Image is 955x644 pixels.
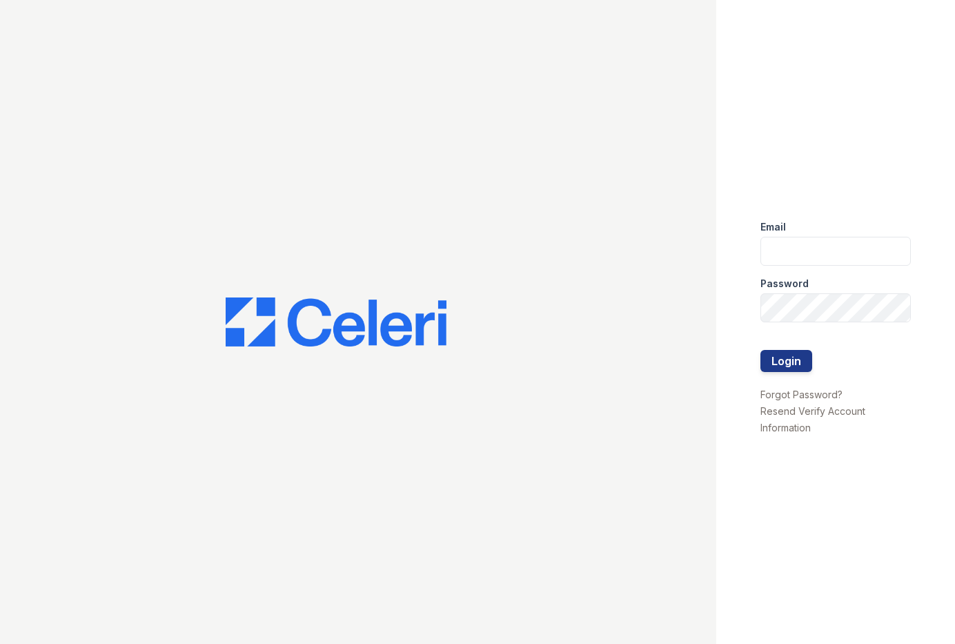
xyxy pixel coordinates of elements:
a: Forgot Password? [760,389,843,400]
a: Resend Verify Account Information [760,405,865,433]
label: Email [760,220,786,234]
label: Password [760,277,809,291]
button: Login [760,350,812,372]
img: CE_Logo_Blue-a8612792a0a2168367f1c8372b55b34899dd931a85d93a1a3d3e32e68fde9ad4.png [226,297,446,347]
